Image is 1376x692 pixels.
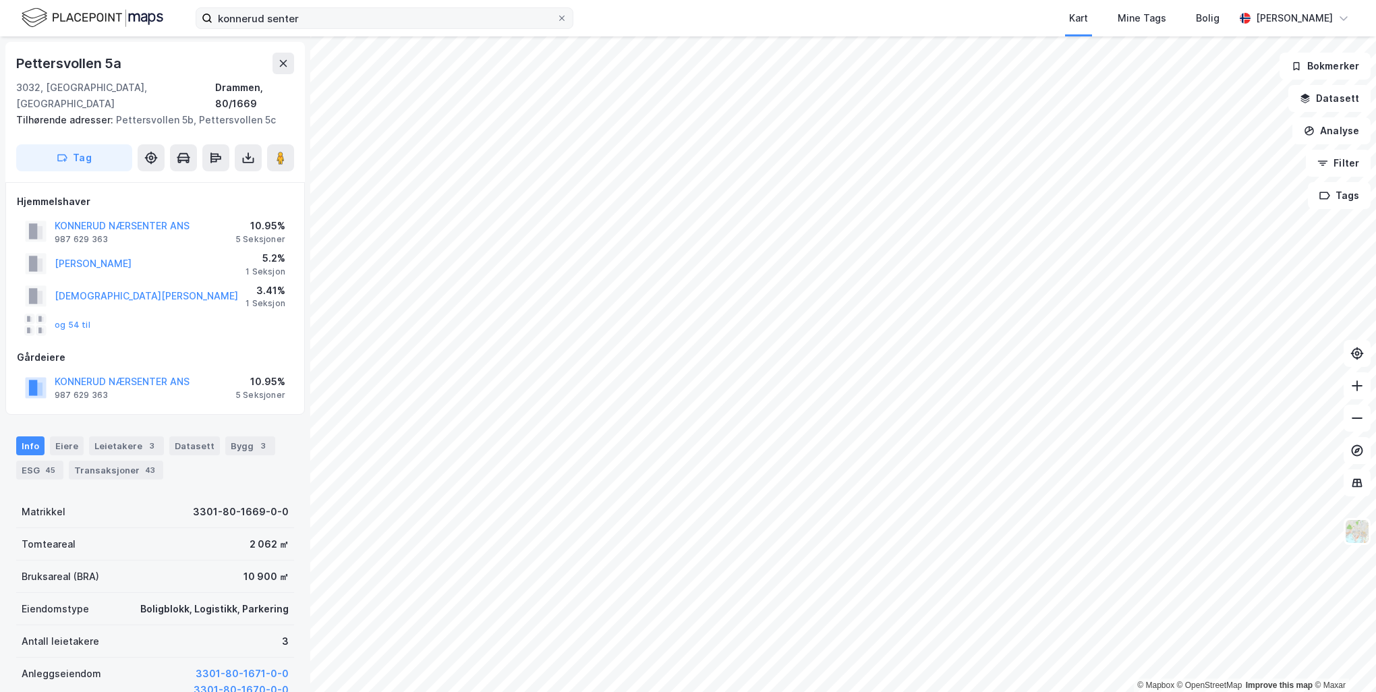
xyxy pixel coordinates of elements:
div: Pettersvollen 5b, Pettersvollen 5c [16,112,283,128]
div: 1 Seksjon [246,266,285,277]
div: 3 [282,633,289,650]
span: Tilhørende adresser: [16,114,116,125]
iframe: Chat Widget [1309,627,1376,692]
div: Bygg [225,436,275,455]
div: 5 Seksjoner [235,234,285,245]
button: Tags [1308,182,1371,209]
div: 5 Seksjoner [235,390,285,401]
div: Boligblokk, Logistikk, Parkering [140,601,289,617]
div: 10.95% [235,218,285,234]
div: [PERSON_NAME] [1256,10,1333,26]
div: 5.2% [246,250,285,266]
div: Mine Tags [1118,10,1166,26]
div: 45 [42,463,58,477]
div: 3301-80-1669-0-0 [193,504,289,520]
div: 987 629 363 [55,234,108,245]
div: ESG [16,461,63,480]
div: 10 900 ㎡ [243,569,289,585]
button: Filter [1306,150,1371,177]
div: Eiere [50,436,84,455]
div: 2 062 ㎡ [250,536,289,552]
div: 10.95% [235,374,285,390]
div: 1 Seksjon [246,298,285,309]
a: Mapbox [1137,681,1174,690]
input: Søk på adresse, matrikkel, gårdeiere, leietakere eller personer [212,8,556,28]
div: 3 [256,439,270,453]
div: Pettersvollen 5a [16,53,124,74]
div: Bolig [1196,10,1220,26]
img: logo.f888ab2527a4732fd821a326f86c7f29.svg [22,6,163,30]
div: Kart [1069,10,1088,26]
div: Anleggseiendom [22,666,101,682]
div: 3032, [GEOGRAPHIC_DATA], [GEOGRAPHIC_DATA] [16,80,215,112]
div: 3.41% [246,283,285,299]
a: OpenStreetMap [1177,681,1242,690]
div: Kontrollprogram for chat [1309,627,1376,692]
div: Drammen, 80/1669 [215,80,294,112]
div: Gårdeiere [17,349,293,366]
div: Leietakere [89,436,164,455]
div: Matrikkel [22,504,65,520]
button: Datasett [1288,85,1371,112]
div: Hjemmelshaver [17,194,293,210]
div: Bruksareal (BRA) [22,569,99,585]
a: Improve this map [1246,681,1313,690]
div: 3 [145,439,159,453]
div: Transaksjoner [69,461,163,480]
button: Bokmerker [1280,53,1371,80]
button: 3301-80-1671-0-0 [196,666,289,682]
div: 987 629 363 [55,390,108,401]
div: Info [16,436,45,455]
div: Eiendomstype [22,601,89,617]
img: Z [1344,519,1370,544]
div: Datasett [169,436,220,455]
button: Tag [16,144,132,171]
div: Antall leietakere [22,633,99,650]
div: Tomteareal [22,536,76,552]
button: Analyse [1292,117,1371,144]
div: 43 [142,463,158,477]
